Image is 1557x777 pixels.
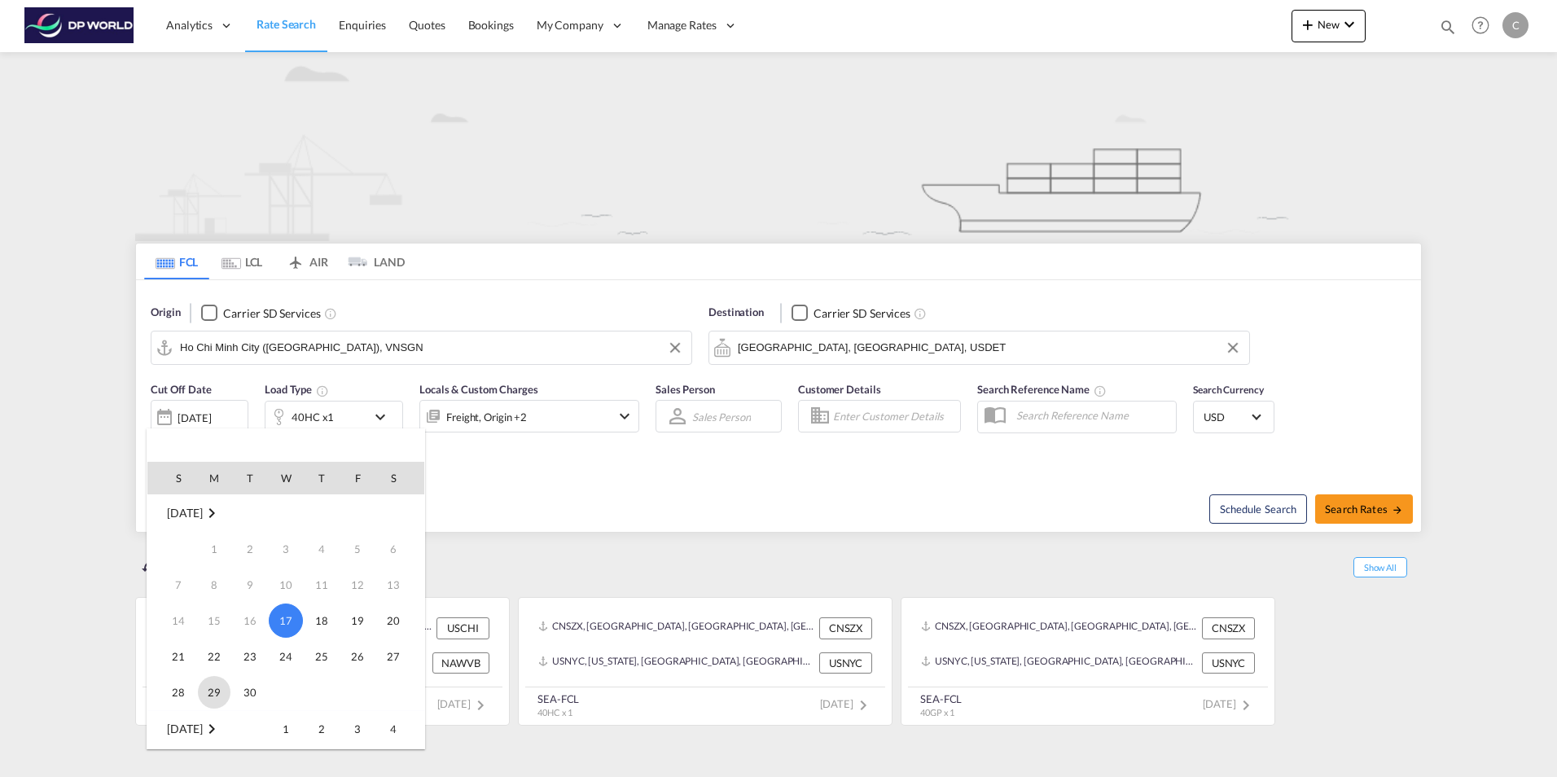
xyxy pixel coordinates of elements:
tr: Week 3 [147,603,424,639]
th: F [340,462,375,494]
span: 19 [341,604,374,637]
th: T [232,462,268,494]
td: Sunday September 21 2025 [147,639,196,674]
span: 22 [198,640,230,673]
td: Tuesday September 2 2025 [232,531,268,567]
span: [DATE] [167,722,202,735]
td: Saturday September 13 2025 [375,567,424,603]
td: Friday September 12 2025 [340,567,375,603]
span: [DATE] [167,506,202,520]
td: Tuesday September 30 2025 [232,674,268,711]
td: Wednesday September 17 2025 [268,603,304,639]
tr: Week 1 [147,531,424,567]
span: 23 [234,640,266,673]
span: 2 [305,713,338,745]
span: 4 [377,713,410,745]
td: Sunday September 28 2025 [147,674,196,711]
td: Thursday September 18 2025 [304,603,340,639]
th: W [268,462,304,494]
td: Thursday October 2 2025 [304,711,340,748]
span: 26 [341,640,374,673]
span: 29 [198,676,230,709]
td: Thursday September 25 2025 [304,639,340,674]
td: Monday September 1 2025 [196,531,232,567]
span: 1 [270,713,302,745]
td: Wednesday October 1 2025 [268,711,304,748]
tr: Week undefined [147,495,424,532]
span: 20 [377,604,410,637]
td: Monday September 29 2025 [196,674,232,711]
span: 21 [162,640,195,673]
span: 24 [270,640,302,673]
th: T [304,462,340,494]
span: 17 [269,604,303,638]
th: S [147,462,196,494]
td: Saturday October 4 2025 [375,711,424,748]
tr: Week 5 [147,674,424,711]
span: 27 [377,640,410,673]
tr: Week 4 [147,639,424,674]
span: 30 [234,676,266,709]
td: Tuesday September 16 2025 [232,603,268,639]
span: 18 [305,604,338,637]
th: S [375,462,424,494]
span: 3 [341,713,374,745]
md-calendar: Calendar [147,462,424,748]
td: Friday September 26 2025 [340,639,375,674]
td: Wednesday September 10 2025 [268,567,304,603]
span: 28 [162,676,195,709]
td: Saturday September 27 2025 [375,639,424,674]
td: Thursday September 11 2025 [304,567,340,603]
td: Monday September 8 2025 [196,567,232,603]
td: Friday September 5 2025 [340,531,375,567]
td: Tuesday September 9 2025 [232,567,268,603]
td: Wednesday September 3 2025 [268,531,304,567]
th: M [196,462,232,494]
tr: Week 2 [147,567,424,603]
td: Friday September 19 2025 [340,603,375,639]
td: Monday September 22 2025 [196,639,232,674]
td: September 2025 [147,495,424,532]
span: 25 [305,640,338,673]
td: Sunday September 7 2025 [147,567,196,603]
td: Monday September 15 2025 [196,603,232,639]
td: Saturday September 20 2025 [375,603,424,639]
td: Tuesday September 23 2025 [232,639,268,674]
td: Friday October 3 2025 [340,711,375,748]
td: October 2025 [147,711,268,748]
td: Sunday September 14 2025 [147,603,196,639]
td: Thursday September 4 2025 [304,531,340,567]
td: Saturday September 6 2025 [375,531,424,567]
td: Wednesday September 24 2025 [268,639,304,674]
tr: Week 1 [147,711,424,748]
